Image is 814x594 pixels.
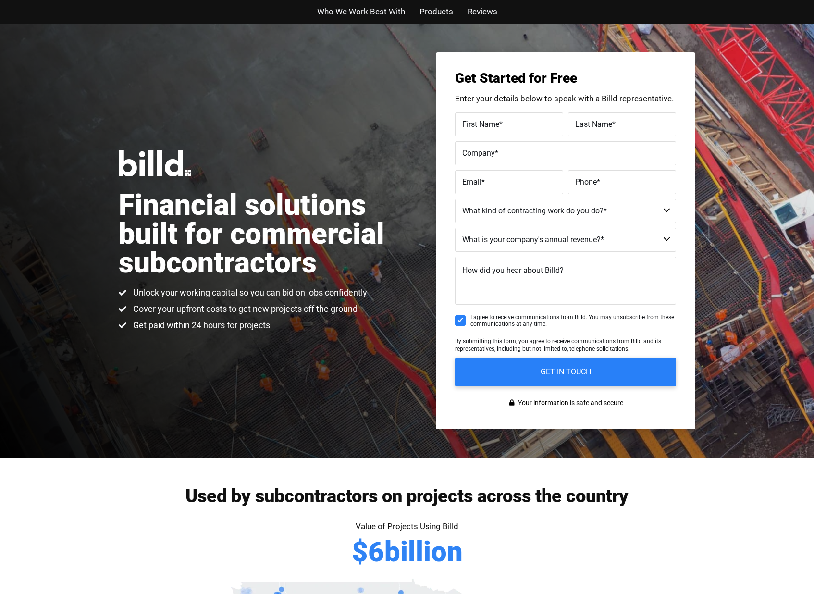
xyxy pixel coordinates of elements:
span: I agree to receive communications from Billd. You may unsubscribe from these communications at an... [470,314,676,328]
a: Who We Work Best With [317,5,405,19]
span: 6 [368,538,384,566]
span: Phone [575,177,597,186]
span: Your information is safe and secure [516,396,623,410]
span: Company [462,148,495,157]
input: I agree to receive communications from Billd. You may unsubscribe from these communications at an... [455,315,466,326]
a: Reviews [468,5,497,19]
input: GET IN TOUCH [455,358,676,386]
h1: Financial solutions built for commercial subcontractors [119,191,407,277]
span: Get paid within 24 hours for projects [131,320,270,331]
span: First Name [462,119,499,128]
span: Cover your upfront costs to get new projects off the ground [131,303,358,315]
h3: Get Started for Free [455,72,676,85]
span: billion [384,538,463,566]
span: Email [462,177,481,186]
p: Enter your details below to speak with a Billd representative. [455,95,676,103]
span: Unlock your working capital so you can bid on jobs confidently [131,287,367,298]
span: By submitting this form, you agree to receive communications from Billd and its representatives, ... [455,338,661,352]
h2: Used by subcontractors on projects across the country [119,487,695,505]
span: $ [352,538,368,566]
span: How did you hear about Billd? [462,266,564,275]
span: Value of Projects Using Billd [356,521,458,531]
span: Last Name [575,119,612,128]
a: Products [419,5,453,19]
